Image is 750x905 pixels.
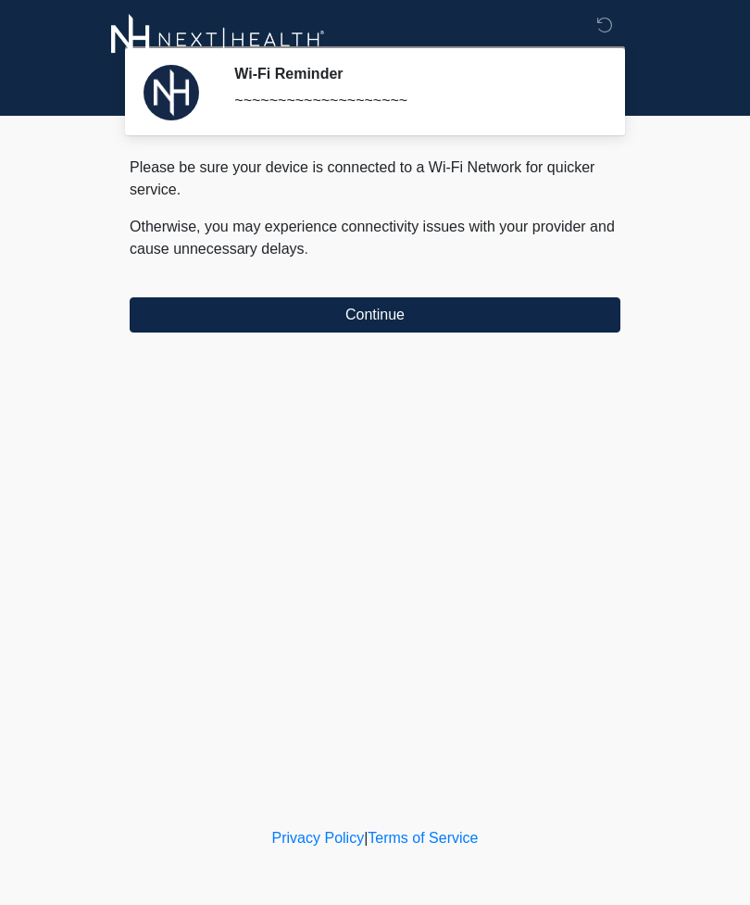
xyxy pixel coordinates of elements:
[364,830,368,846] a: |
[130,216,620,260] p: Otherwise, you may experience connectivity issues with your provider and cause unnecessary delays
[305,241,308,257] span: .
[130,297,620,333] button: Continue
[234,90,593,112] div: ~~~~~~~~~~~~~~~~~~~~
[111,14,325,65] img: Next-Health Logo
[272,830,365,846] a: Privacy Policy
[130,157,620,201] p: Please be sure your device is connected to a Wi-Fi Network for quicker service.
[144,65,199,120] img: Agent Avatar
[368,830,478,846] a: Terms of Service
